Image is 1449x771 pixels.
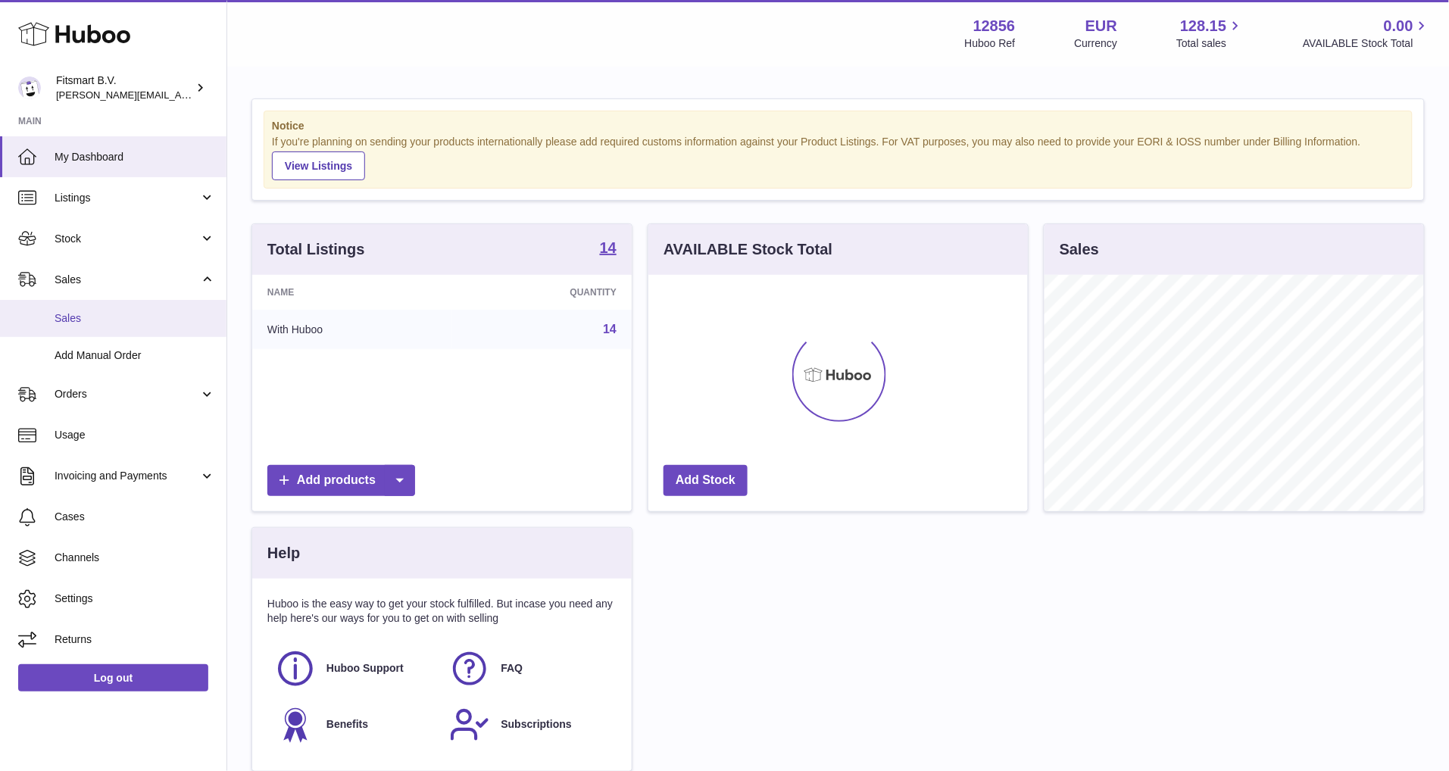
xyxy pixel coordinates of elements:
div: Huboo Ref [965,36,1016,51]
a: Add products [267,465,415,496]
th: Name [252,275,452,310]
a: 14 [603,323,617,336]
a: Huboo Support [275,648,434,689]
a: 128.15 Total sales [1176,16,1244,51]
span: Huboo Support [326,661,404,676]
strong: 14 [600,240,617,255]
div: Currency [1075,36,1118,51]
a: Log out [18,664,208,691]
span: Returns [55,632,215,647]
span: Orders [55,387,199,401]
strong: 12856 [973,16,1016,36]
span: [PERSON_NAME][EMAIL_ADDRESS][DOMAIN_NAME] [56,89,304,101]
a: View Listings [272,151,365,180]
h3: AVAILABLE Stock Total [664,239,832,260]
td: With Huboo [252,310,452,349]
a: 0.00 AVAILABLE Stock Total [1303,16,1431,51]
a: 14 [600,240,617,258]
span: Stock [55,232,199,246]
span: Subscriptions [501,717,571,732]
div: If you're planning on sending your products internationally please add required customs informati... [272,135,1404,180]
a: Subscriptions [449,704,608,745]
span: Listings [55,191,199,205]
a: Benefits [275,704,434,745]
strong: EUR [1085,16,1117,36]
a: FAQ [449,648,608,689]
span: Benefits [326,717,368,732]
span: FAQ [501,661,523,676]
h3: Total Listings [267,239,365,260]
span: Settings [55,592,215,606]
p: Huboo is the easy way to get your stock fulfilled. But incase you need any help here's our ways f... [267,597,617,626]
span: Cases [55,510,215,524]
span: Usage [55,428,215,442]
span: Sales [55,273,199,287]
span: AVAILABLE Stock Total [1303,36,1431,51]
h3: Sales [1060,239,1099,260]
div: Fitsmart B.V. [56,73,192,102]
span: Channels [55,551,215,565]
a: Add Stock [664,465,748,496]
span: Add Manual Order [55,348,215,363]
span: Sales [55,311,215,326]
span: Total sales [1176,36,1244,51]
th: Quantity [452,275,632,310]
span: 128.15 [1180,16,1226,36]
h3: Help [267,543,300,563]
span: 0.00 [1384,16,1413,36]
span: My Dashboard [55,150,215,164]
span: Invoicing and Payments [55,469,199,483]
strong: Notice [272,119,1404,133]
img: jonathan@leaderoo.com [18,76,41,99]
